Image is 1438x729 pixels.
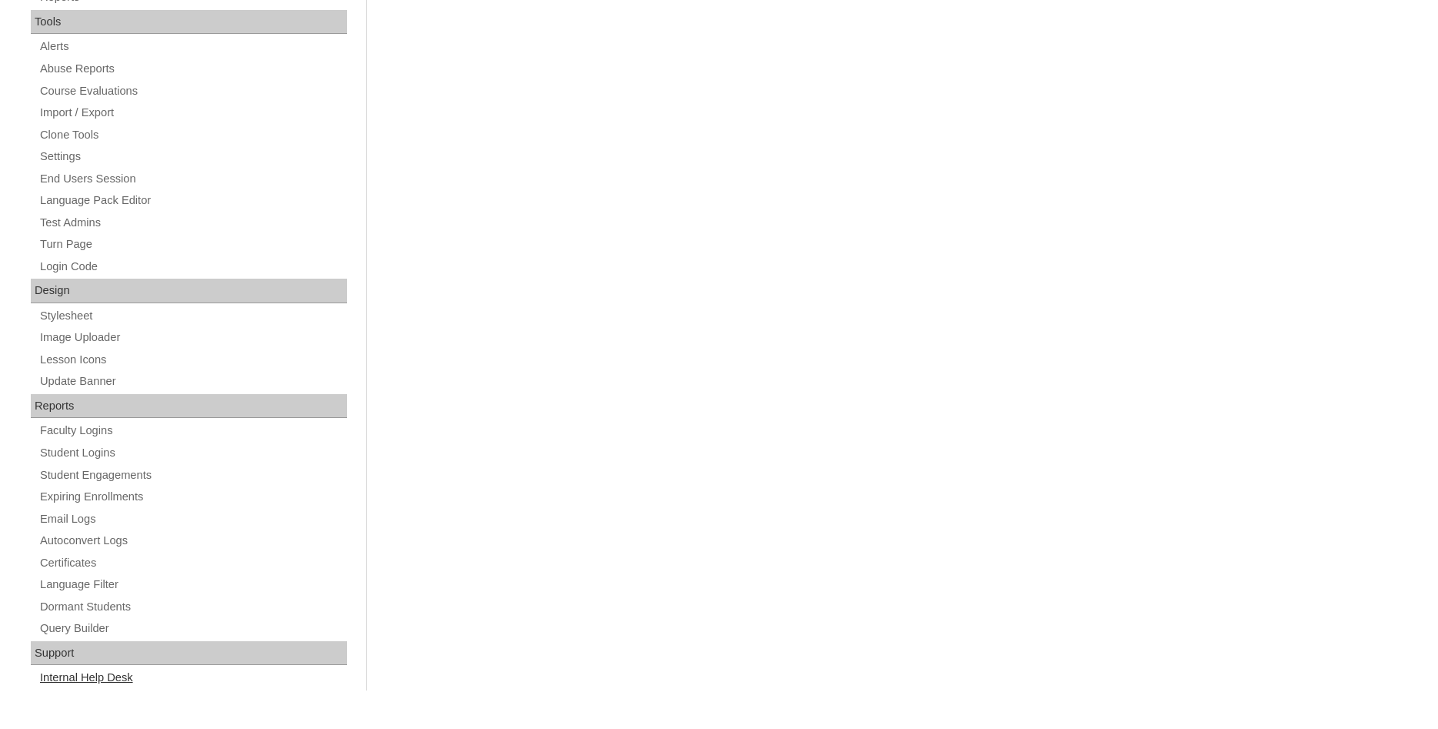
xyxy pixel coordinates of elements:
[38,191,347,210] a: Language Pack Editor
[38,597,347,617] a: Dormant Students
[38,575,347,594] a: Language Filter
[38,466,347,485] a: Student Engagements
[38,213,347,232] a: Test Admins
[31,279,347,303] div: Design
[38,169,347,189] a: End Users Session
[38,531,347,550] a: Autoconvert Logs
[38,553,347,573] a: Certificates
[31,10,347,35] div: Tools
[38,59,347,79] a: Abuse Reports
[38,443,347,463] a: Student Logins
[38,487,347,507] a: Expiring Enrollments
[38,510,347,529] a: Email Logs
[38,82,347,101] a: Course Evaluations
[31,641,347,666] div: Support
[38,147,347,166] a: Settings
[38,619,347,638] a: Query Builder
[38,103,347,122] a: Import / Export
[38,350,347,370] a: Lesson Icons
[38,372,347,391] a: Update Banner
[38,37,347,56] a: Alerts
[38,668,347,687] a: Internal Help Desk
[38,125,347,145] a: Clone Tools
[38,328,347,347] a: Image Uploader
[38,235,347,254] a: Turn Page
[38,306,347,326] a: Stylesheet
[38,421,347,440] a: Faculty Logins
[31,394,347,419] div: Reports
[38,257,347,276] a: Login Code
